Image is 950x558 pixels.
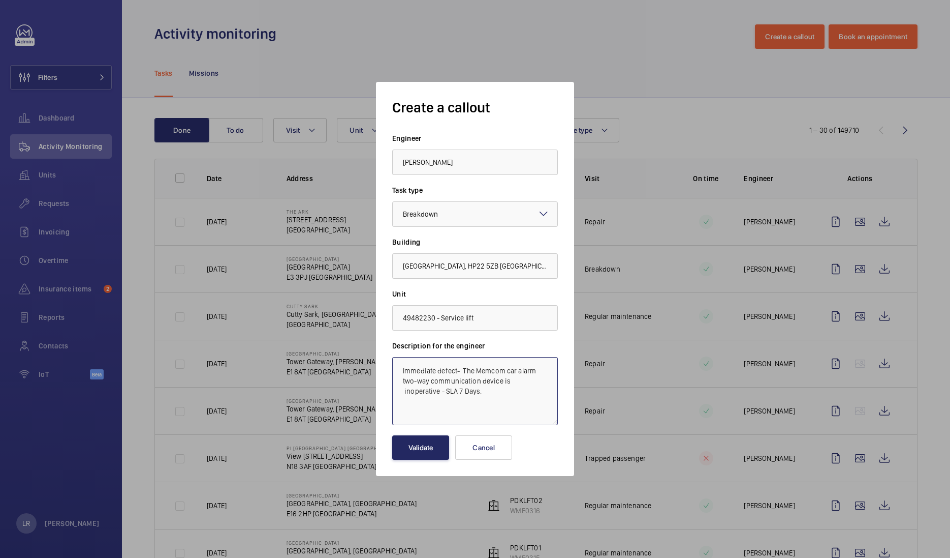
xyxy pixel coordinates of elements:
[455,435,512,460] button: Cancel
[392,150,558,175] input: Select an engineer
[392,185,558,195] label: Task type
[392,98,558,117] h1: Create a callout
[392,305,558,331] input: Select an unit
[403,210,438,218] span: Breakdown
[392,133,558,143] label: Engineer
[392,435,449,460] button: Validate
[392,341,558,351] label: Description for the engineer
[392,253,558,279] input: Select a building
[392,289,558,299] label: Unit
[392,237,558,247] label: Building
